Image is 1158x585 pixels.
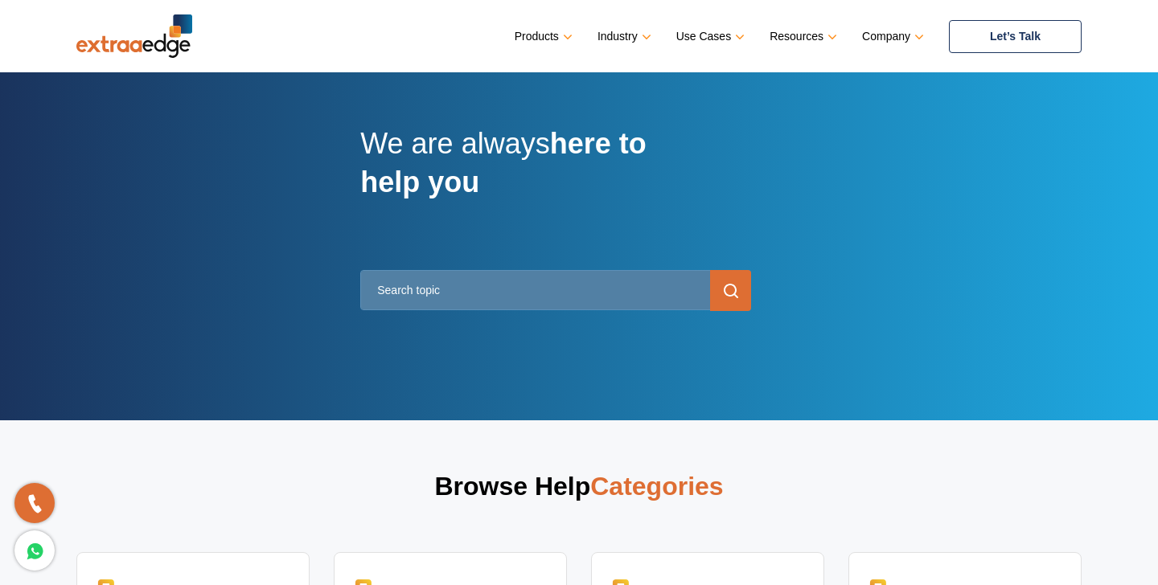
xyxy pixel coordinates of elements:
a: Let’s Talk [949,20,1082,53]
input: Search topic [360,270,751,310]
span: Categories [590,472,723,501]
a: Industry [597,25,648,48]
a: Resources [770,25,834,48]
h2: Browse Help [76,468,1082,520]
a: Products [515,25,569,48]
a: Use Cases [676,25,741,48]
input: submit [710,270,751,311]
a: Company [862,25,921,48]
h2: We are always [360,125,682,219]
